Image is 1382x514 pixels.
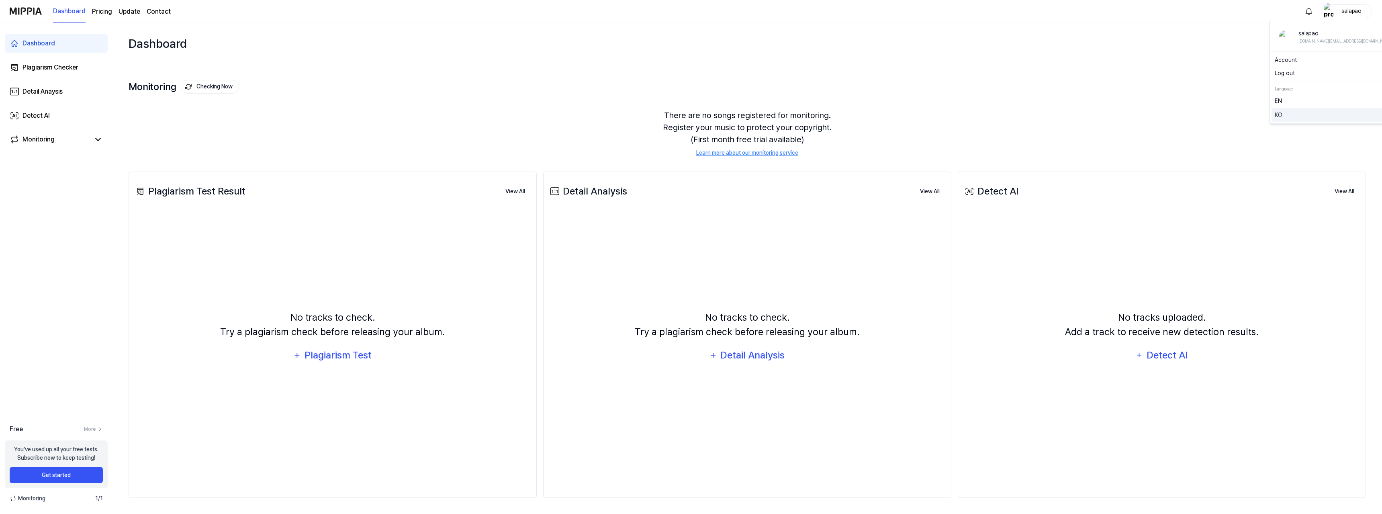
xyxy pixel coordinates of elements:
img: profile [1324,3,1333,19]
button: profilesalapao [1321,4,1372,18]
a: Dashboard [53,0,86,23]
a: Learn more about our monitoring service [696,149,798,157]
img: profile [1279,30,1292,43]
a: Dashboard [5,34,108,53]
div: You’ve used up all your free tests. Subscribe now to keep testing! [14,445,98,462]
button: Get started [10,467,103,483]
div: No tracks uploaded. Add a track to receive new detection results. [1065,310,1259,339]
a: Detect AI [5,106,108,125]
span: Monitoring [10,494,45,503]
a: View All [499,183,532,200]
div: No tracks to check. Try a plagiarism check before releasing your album. [635,310,860,339]
div: Detect AI [1145,348,1188,363]
button: View All [914,184,946,200]
a: Update [119,7,140,16]
div: Monitoring [22,135,55,144]
div: Monitoring [129,80,239,94]
a: Plagiarism Checker [5,58,108,77]
button: View All [1328,184,1361,200]
div: salapao [1336,6,1367,15]
button: Detect AI [1131,346,1193,365]
div: Plagiarism Test Result [134,184,245,199]
div: Detail Analysis [720,348,785,363]
img: 알림 [1304,6,1314,16]
a: Pricing [92,7,112,16]
span: 1 / 1 [95,494,103,503]
a: Monitoring [10,135,90,144]
div: Detail Analysis [548,184,627,199]
a: Detail Anaysis [5,82,108,101]
button: Detail Analysis [704,346,790,365]
div: Plagiarism Test [304,348,372,363]
div: Detect AI [963,184,1018,199]
div: Detect AI [22,111,50,121]
button: Checking Now [181,80,239,94]
a: View All [1328,183,1361,200]
span: Free [10,424,23,434]
a: Contact [147,7,171,16]
div: There are no songs registered for monitoring. Register your music to protect your copyright. (Fir... [129,100,1366,167]
a: More [84,426,103,433]
div: Detail Anaysis [22,87,63,96]
div: Dashboard [22,39,55,48]
img: monitoring Icon [185,83,192,91]
button: View All [499,184,532,200]
div: Dashboard [129,31,187,56]
div: No tracks to check. Try a plagiarism check before releasing your album. [220,310,445,339]
a: View All [914,183,946,200]
button: Plagiarism Test [288,346,377,365]
div: Plagiarism Checker [22,63,78,72]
